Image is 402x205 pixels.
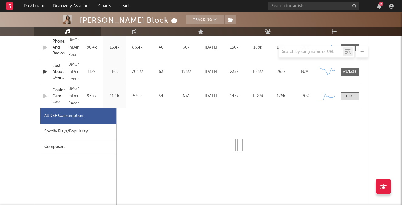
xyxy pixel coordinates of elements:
div: [DATE] [201,69,221,75]
div: 53 [150,69,172,75]
div: [PERSON_NAME] Block [80,15,179,25]
div: 54 [150,93,172,99]
a: Phones And Radios [53,39,65,56]
div: 10.5M [248,69,268,75]
div: 150k [224,45,245,51]
div: 86.4k [82,45,102,51]
div: UMGN InDent Records [68,61,79,83]
button: 5 [377,4,381,9]
div: Spotify Plays/Popularity [40,124,116,139]
button: Tracking [186,15,224,24]
div: 70.9M [128,69,147,75]
div: All DSP Consumption [44,112,83,120]
input: Search for artists [268,2,359,10]
div: ~ 30 % [294,93,315,99]
div: 188k [271,45,291,51]
a: Just About Over You [53,63,65,81]
div: 16.4k [105,45,125,51]
div: 145k [224,93,245,99]
div: Composers [40,139,116,155]
a: Couldn't Care Less [53,87,65,105]
div: 265k [271,69,291,75]
input: Search by song name or URL [279,50,343,54]
div: 93.7k [82,93,102,99]
div: [DATE] [201,45,221,51]
div: 16k [105,69,125,75]
div: 1.18M [248,93,268,99]
div: ~ 30 % [294,45,315,51]
div: 46 [150,45,172,51]
div: N/A [175,93,198,99]
div: 112k [82,69,102,75]
div: 176k [271,93,291,99]
div: 188k [248,45,268,51]
div: All DSP Consumption [40,108,116,124]
div: 367 [175,45,198,51]
div: UMGN InDent Records [68,85,79,107]
div: UMGN InDent Records [68,37,79,59]
div: 86.4k [128,45,147,51]
div: N/A [294,69,315,75]
div: 195M [175,69,198,75]
div: 5 [379,2,383,6]
div: 11.4k [105,93,125,99]
div: 235k [224,69,245,75]
div: 529k [128,93,147,99]
div: [DATE] [201,93,221,99]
